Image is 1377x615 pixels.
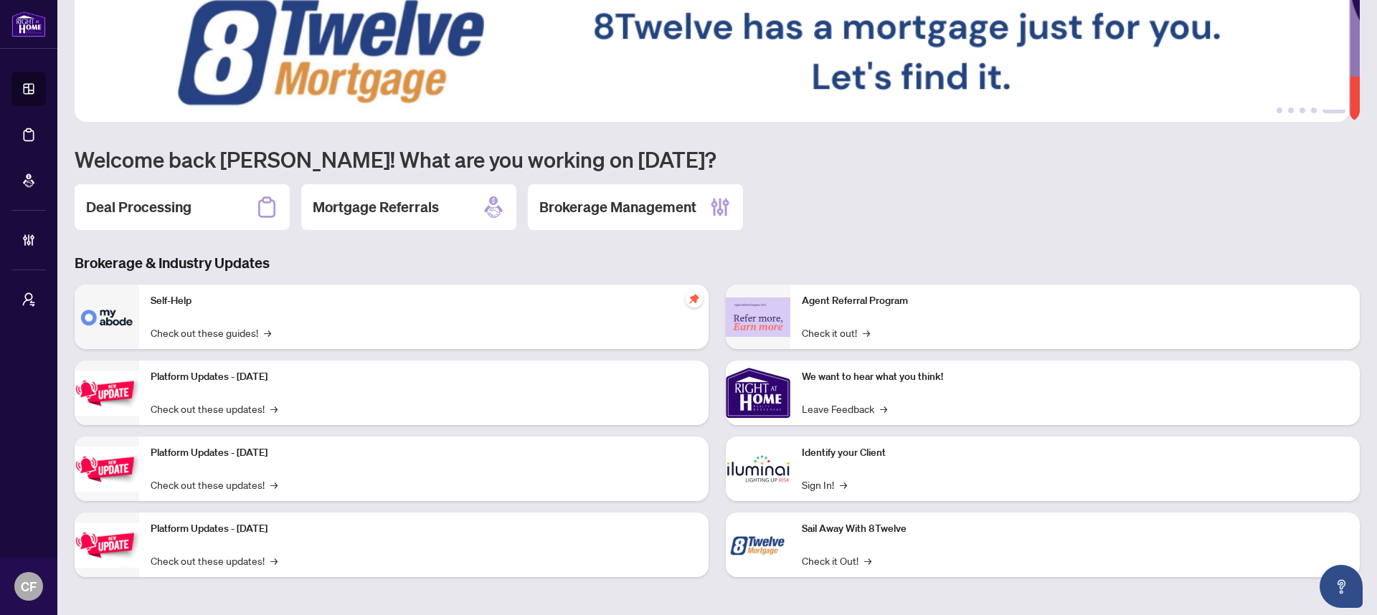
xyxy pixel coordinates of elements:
h3: Brokerage & Industry Updates [75,253,1360,273]
a: Check out these updates!→ [151,401,278,416]
span: → [270,553,278,568]
button: 3 [1300,108,1305,113]
span: CF [21,576,37,596]
h2: Deal Processing [86,197,191,217]
span: → [863,325,870,340]
span: user-switch [22,292,36,307]
p: Platform Updates - [DATE] [151,521,697,537]
p: Identify your Client [802,445,1348,461]
img: Agent Referral Program [726,297,790,337]
img: Identify your Client [726,437,790,501]
a: Leave Feedback→ [802,401,887,416]
span: → [264,325,271,340]
p: Sail Away With 8Twelve [802,521,1348,537]
span: → [864,553,871,568]
h2: Brokerage Management [539,197,696,217]
img: Self-Help [75,285,139,349]
a: Check out these updates!→ [151,553,278,568]
a: Check it Out!→ [802,553,871,568]
p: Platform Updates - [DATE] [151,369,697,385]
p: Self-Help [151,293,697,309]
img: Platform Updates - July 21, 2025 [75,371,139,416]
button: Open asap [1320,565,1363,608]
a: Check out these guides!→ [151,325,271,340]
span: → [270,401,278,416]
img: We want to hear what you think! [726,361,790,425]
h1: Welcome back [PERSON_NAME]! What are you working on [DATE]? [75,146,1360,173]
span: → [840,477,847,492]
a: Sign In!→ [802,477,847,492]
img: Platform Updates - June 23, 2025 [75,523,139,568]
button: 5 [1322,108,1345,113]
h2: Mortgage Referrals [313,197,439,217]
p: We want to hear what you think! [802,369,1348,385]
button: 4 [1311,108,1317,113]
button: 1 [1277,108,1282,113]
img: Sail Away With 8Twelve [726,512,790,577]
a: Check out these updates!→ [151,477,278,492]
p: Platform Updates - [DATE] [151,445,697,461]
p: Agent Referral Program [802,293,1348,309]
span: → [880,401,887,416]
span: pushpin [686,290,703,307]
button: 2 [1288,108,1294,113]
img: Platform Updates - July 8, 2025 [75,447,139,492]
a: Check it out!→ [802,325,870,340]
span: → [270,477,278,492]
img: logo [11,11,46,37]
